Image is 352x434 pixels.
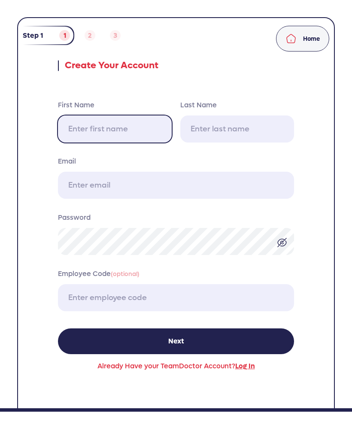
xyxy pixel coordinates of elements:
label: First Name [58,100,172,110]
label: Password [58,212,294,223]
input: Enter employee code [58,284,294,311]
a: Home [303,34,320,43]
a: Home [276,26,329,52]
p: Create Your Account [58,58,294,73]
input: Enter email [58,172,294,199]
button: Next [58,328,294,354]
span: Log In [235,361,255,370]
input: Enter last name [180,115,294,143]
a: Already Have your TeamDoctor Account?Log In [58,361,294,371]
label: Employee Code [58,269,294,279]
p: Step 1 [23,30,43,41]
label: Email [58,156,294,167]
span: (optional) [111,270,140,278]
label: Last Name [180,100,294,110]
input: Enter first name [58,115,172,143]
img: home.svg [286,33,296,44]
img: eye [277,237,287,248]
